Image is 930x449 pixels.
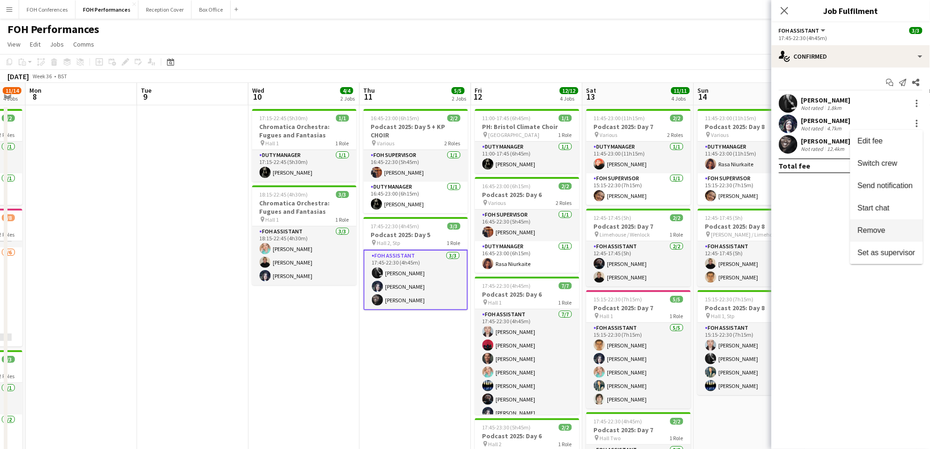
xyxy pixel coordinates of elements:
[858,249,916,257] span: Set as supervisor
[850,242,923,264] button: Set as supervisor
[858,159,897,167] span: Switch crew
[858,204,889,212] span: Start chat
[850,219,923,242] button: Remove
[850,197,923,219] button: Start chat
[858,182,913,190] span: Send notification
[850,130,923,152] button: Edit fee
[850,152,923,175] button: Switch crew
[858,137,883,145] span: Edit fee
[858,226,886,234] span: Remove
[850,175,923,197] button: Send notification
